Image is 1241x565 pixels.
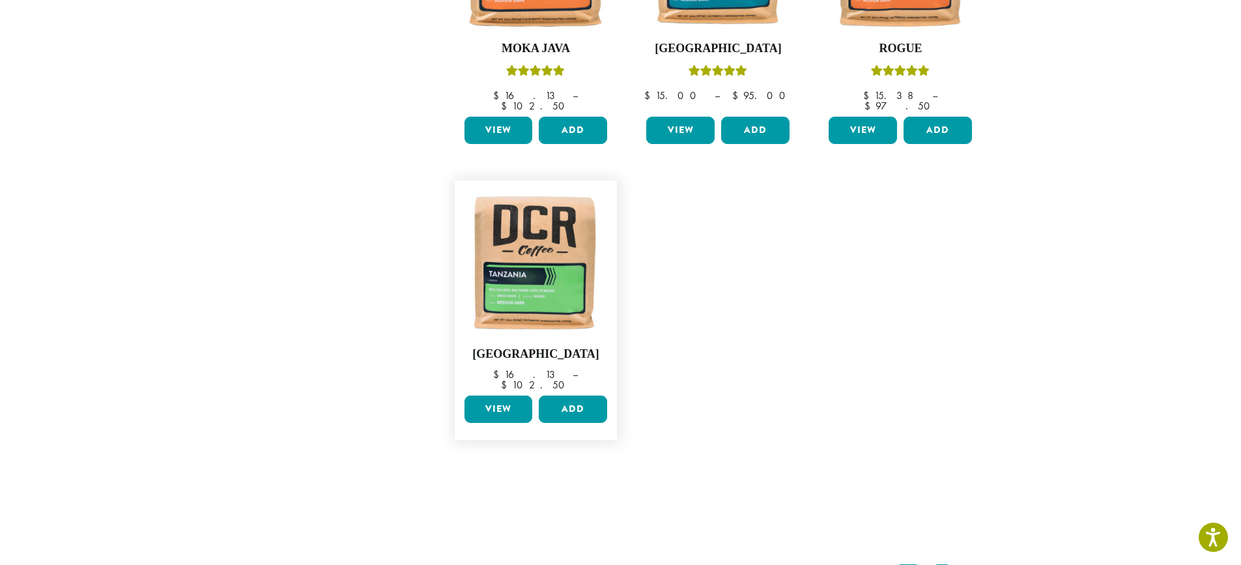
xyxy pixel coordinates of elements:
[643,42,793,56] h4: [GEOGRAPHIC_DATA]
[689,63,747,83] div: Rated 5.00 out of 5
[644,89,702,102] bdi: 15.00
[493,368,560,381] bdi: 16.13
[864,99,876,113] span: $
[863,89,920,102] bdi: 15.38
[501,378,512,392] span: $
[464,396,533,423] a: View
[644,89,655,102] span: $
[461,187,611,390] a: [GEOGRAPHIC_DATA]
[732,89,743,102] span: $
[721,117,790,144] button: Add
[506,63,565,83] div: Rated 5.00 out of 5
[493,89,560,102] bdi: 16.13
[539,117,607,144] button: Add
[732,89,792,102] bdi: 95.00
[932,89,937,102] span: –
[461,187,610,337] img: Tanzania-12oz-300x300.jpg
[461,347,611,362] h4: [GEOGRAPHIC_DATA]
[501,378,571,392] bdi: 102.50
[573,89,578,102] span: –
[864,99,936,113] bdi: 97.50
[493,368,504,381] span: $
[863,89,874,102] span: $
[871,63,930,83] div: Rated 5.00 out of 5
[501,99,571,113] bdi: 102.50
[829,117,897,144] a: View
[904,117,972,144] button: Add
[493,89,504,102] span: $
[539,396,607,423] button: Add
[715,89,720,102] span: –
[501,99,512,113] span: $
[646,117,715,144] a: View
[464,117,533,144] a: View
[461,42,611,56] h4: Moka Java
[825,42,975,56] h4: Rogue
[573,368,578,381] span: –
